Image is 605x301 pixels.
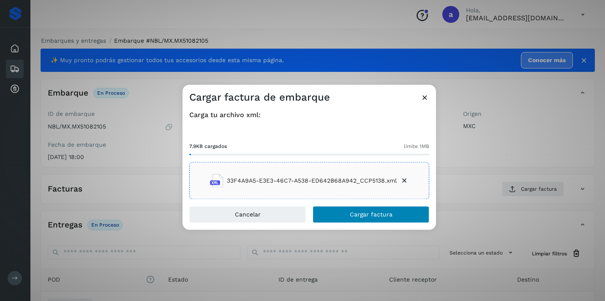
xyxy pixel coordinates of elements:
span: Cargar factura [350,212,392,218]
h3: Cargar factura de embarque [189,91,330,104]
span: 7.9KB cargados [189,143,227,150]
h4: Carga tu archivo xml: [189,111,429,119]
span: Cancelar [235,212,261,218]
span: límite 1MB [404,143,429,150]
button: Cancelar [189,206,306,223]
span: 33F4A9A5-E3E3-46C7-A538-ED642B68A942_CCP5138.xml [227,176,397,185]
button: Cargar factura [313,206,429,223]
